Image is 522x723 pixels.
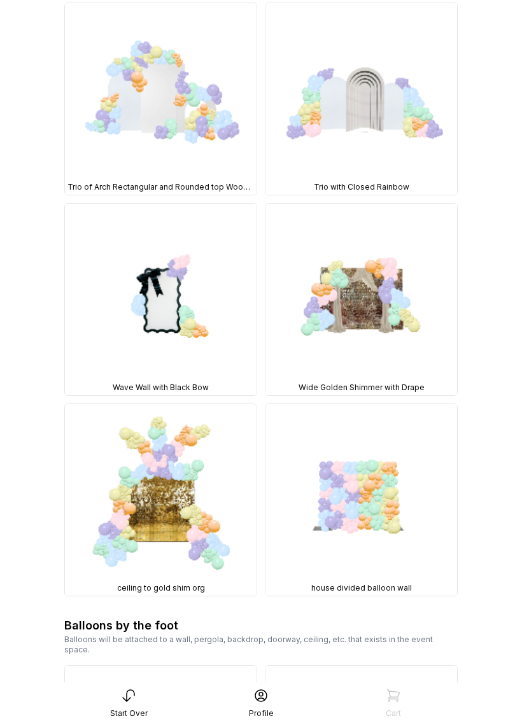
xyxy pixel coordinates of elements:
[113,383,209,393] span: Wave Wall with Black Bow
[299,383,425,393] span: Wide Golden Shimmer with Drape
[249,708,274,719] div: Profile
[65,3,257,195] img: BKD, 3 Sizes, Trio of Arch Rectangular and Rounded top Wooden Panels
[265,3,457,195] img: BKD, 3 Sizes, Trio with Closed Rainbow
[117,583,205,593] span: ceiling to gold shim org
[67,182,254,192] span: Trio of Arch Rectangular and Rounded top Wooden Panels
[386,708,401,719] div: Cart
[265,204,457,395] img: BKD, 3 Sizes, Wide Golden Shimmer with Drape
[64,617,178,635] div: Balloons by the foot
[64,635,458,655] div: Balloons will be attached to a wall, pergola, backdrop, doorway, ceiling, etc. that exists in the...
[314,182,409,192] span: Trio with Closed Rainbow
[65,404,257,596] img: BKD, 3 Sizes, ceiling to gold shim org
[65,204,257,395] img: BKD, 3 Sizes, Wave Wall with Black Bow
[311,583,412,593] span: house divided balloon wall
[265,404,457,596] img: BKD, 3 Sizes, house divided balloon wall
[110,708,148,719] div: Start Over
